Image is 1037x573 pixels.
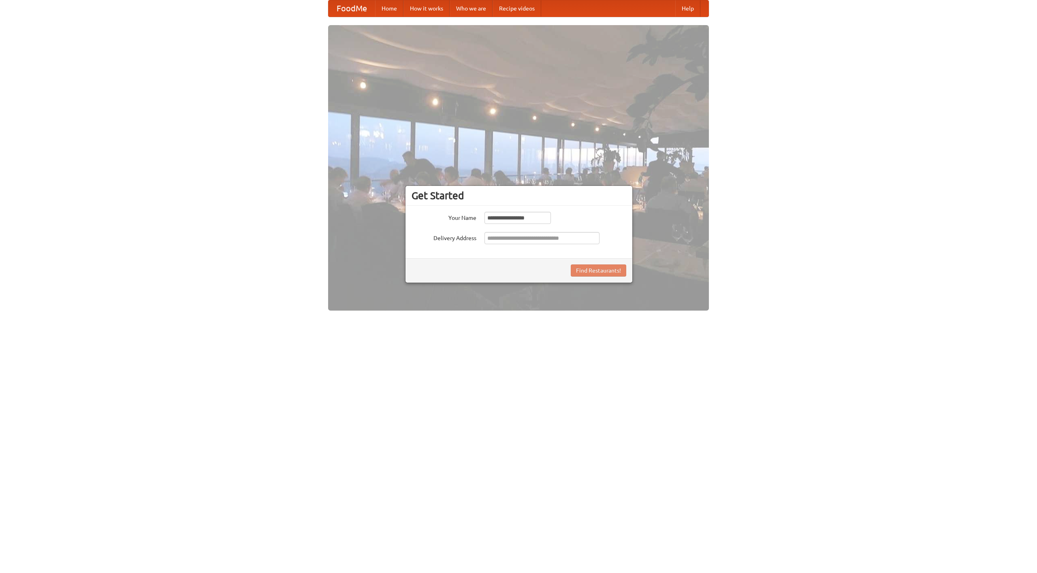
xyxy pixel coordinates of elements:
a: Who we are [450,0,493,17]
a: Home [375,0,403,17]
button: Find Restaurants! [571,264,626,277]
a: Recipe videos [493,0,541,17]
h3: Get Started [412,190,626,202]
label: Your Name [412,212,476,222]
a: FoodMe [329,0,375,17]
a: Help [675,0,700,17]
label: Delivery Address [412,232,476,242]
a: How it works [403,0,450,17]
